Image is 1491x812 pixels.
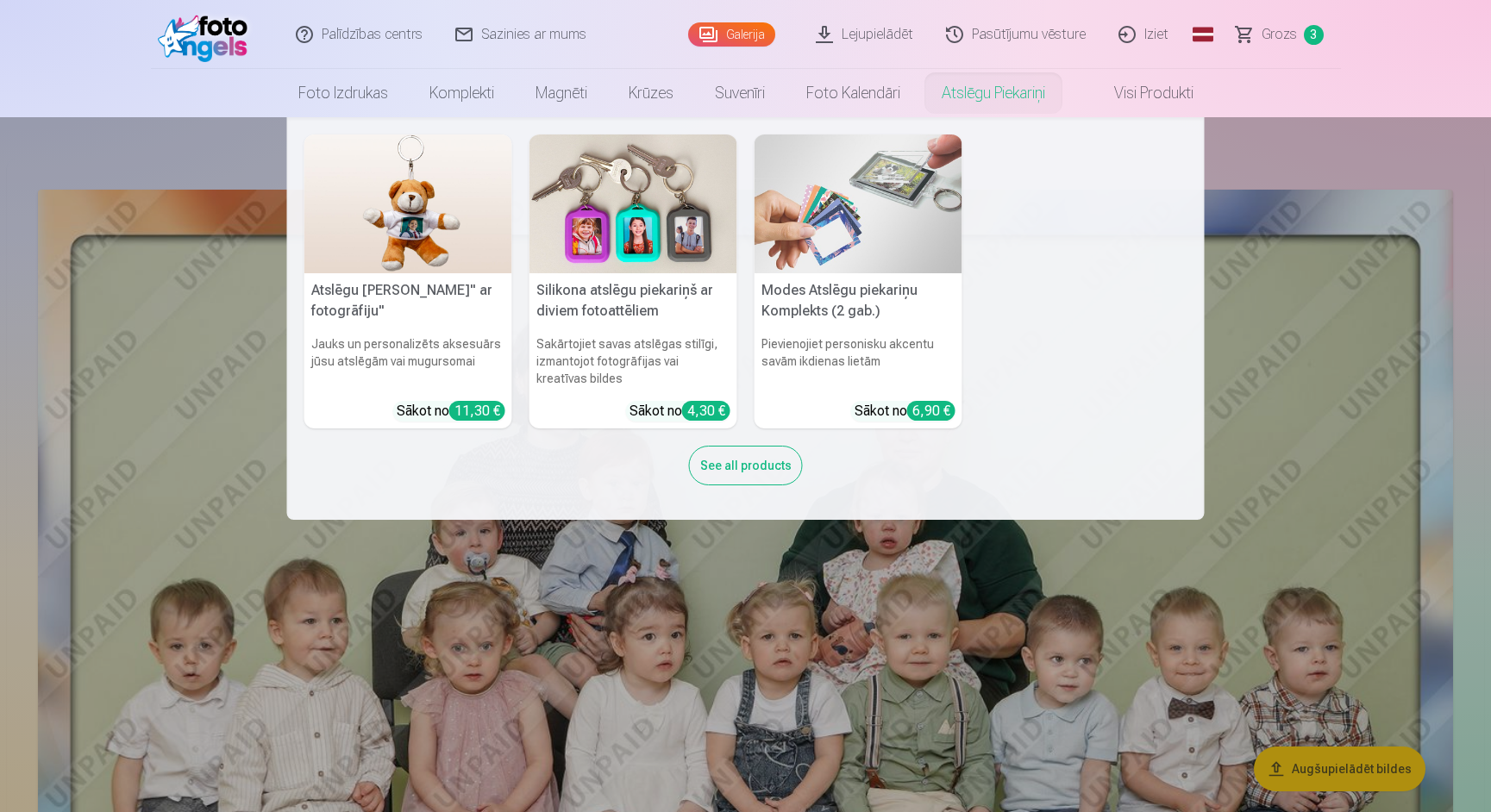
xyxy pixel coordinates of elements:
span: Grozs [1262,24,1297,45]
h6: Sakārtojiet savas atslēgas stilīgi, izmantojot fotogrāfijas vai kreatīvas bildes [529,328,737,394]
h5: Modes Atslēgu piekariņu Komplekts (2 gab.) [755,273,962,328]
img: Atslēgu piekariņš Lācītis" ar fotogrāfiju" [304,134,512,273]
h5: Atslēgu [PERSON_NAME]" ar fotogrāfiju" [304,273,512,328]
div: 4,30 € [682,401,730,421]
a: Atslēgu piekariņš Lācītis" ar fotogrāfiju"Atslēgu [PERSON_NAME]" ar fotogrāfiju"Jauks un personal... [304,134,512,428]
div: Sākot no [397,401,505,422]
a: Foto kalendāri [786,69,921,117]
h6: Jauks un personalizēts aksesuārs jūsu atslēgām vai mugursomai [304,328,512,394]
a: Krūzes [608,69,694,117]
a: Komplekti [409,69,515,117]
div: 11,30 € [449,401,505,421]
a: Silikona atslēgu piekariņš ar diviem fotoattēliemSilikona atslēgu piekariņš ar diviem fotoattēlie... [529,134,737,428]
a: Magnēti [515,69,608,117]
a: Suvenīri [694,69,786,117]
a: Galerija [688,22,775,47]
h5: Silikona atslēgu piekariņš ar diviem fotoattēliem [529,273,737,328]
span: 3 [1304,25,1324,45]
div: Sākot no [630,401,730,422]
a: Visi produkti [1066,69,1214,117]
a: Foto izdrukas [278,69,409,117]
a: Atslēgu piekariņi [921,69,1066,117]
img: Modes Atslēgu piekariņu Komplekts (2 gab.) [755,134,962,273]
a: Modes Atslēgu piekariņu Komplekts (2 gab.)Modes Atslēgu piekariņu Komplekts (2 gab.)Pievienojiet ... [755,134,962,428]
div: Sākot no [855,401,955,422]
img: /fa1 [158,7,257,62]
img: Silikona atslēgu piekariņš ar diviem fotoattēliem [529,134,737,273]
a: See all products [689,455,803,473]
div: 6,90 € [907,401,955,421]
h6: Pievienojiet personisku akcentu savām ikdienas lietām [755,328,962,394]
div: See all products [689,446,803,485]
